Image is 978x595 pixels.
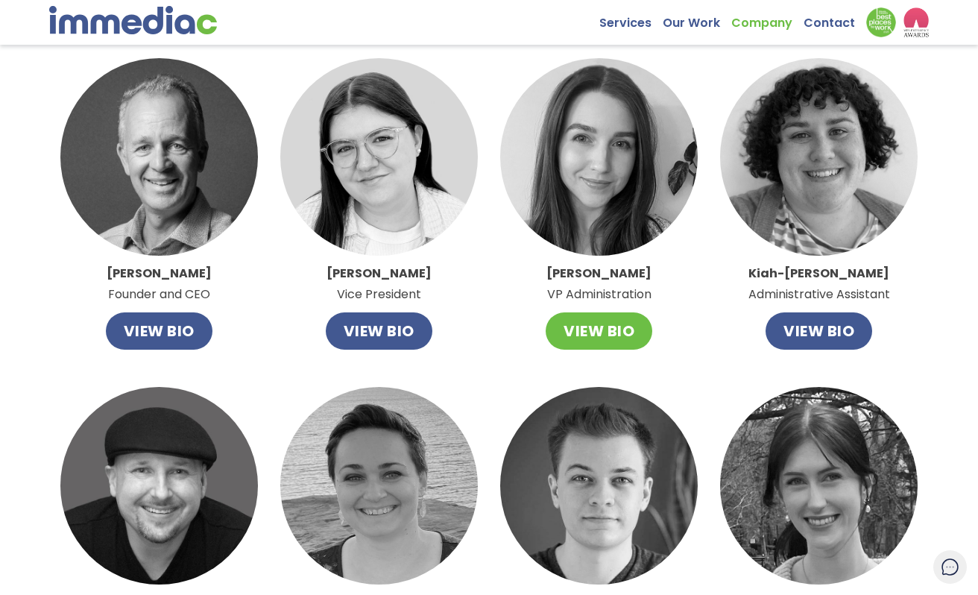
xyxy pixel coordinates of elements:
strong: Kiah-[PERSON_NAME] [748,265,889,282]
img: Catlin.jpg [280,58,478,256]
img: imageedit_1_9466638877.jpg [720,58,918,256]
img: logo2_wea_nobg.webp [903,7,930,37]
img: Down [866,7,896,37]
img: Todd.jpg [60,387,258,585]
a: Company [731,7,804,31]
img: immediac [49,6,217,34]
strong: [PERSON_NAME] [546,265,652,282]
button: VIEW BIO [546,312,652,350]
img: Amanda.jpg [280,387,478,585]
a: Services [599,7,663,31]
button: VIEW BIO [106,312,212,350]
p: Administrative Assistant [748,263,890,305]
a: Our Work [663,7,731,31]
strong: [PERSON_NAME] [107,265,212,282]
img: Daniel.jpg [500,387,698,585]
p: VP Administration [546,263,652,305]
a: Contact [804,7,866,31]
button: VIEW BIO [326,312,432,350]
p: Founder and CEO [107,263,212,305]
strong: [PERSON_NAME] [326,265,432,282]
img: Ellen.jpg [720,387,918,585]
img: John.jpg [60,58,258,256]
img: Alley.jpg [500,58,698,256]
button: VIEW BIO [766,312,872,350]
p: Vice President [326,263,432,305]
